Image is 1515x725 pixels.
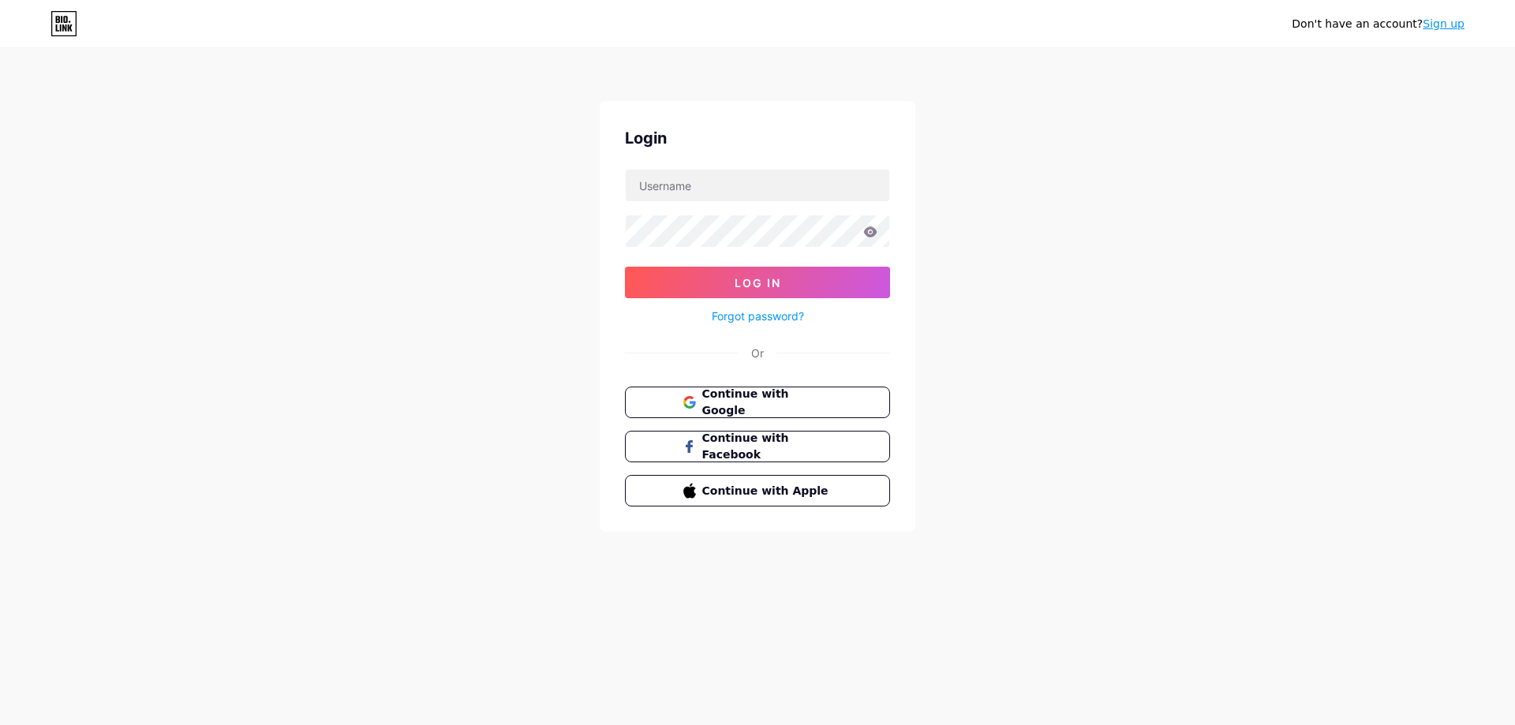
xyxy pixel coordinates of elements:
[735,276,781,290] span: Log In
[625,126,890,150] div: Login
[626,170,889,201] input: Username
[702,430,832,463] span: Continue with Facebook
[625,431,890,462] button: Continue with Facebook
[625,475,890,506] button: Continue with Apple
[702,483,832,499] span: Continue with Apple
[625,387,890,418] button: Continue with Google
[625,267,890,298] button: Log In
[1423,17,1464,30] a: Sign up
[712,308,804,324] a: Forgot password?
[702,386,832,419] span: Continue with Google
[751,345,764,361] div: Or
[1292,16,1464,32] div: Don't have an account?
